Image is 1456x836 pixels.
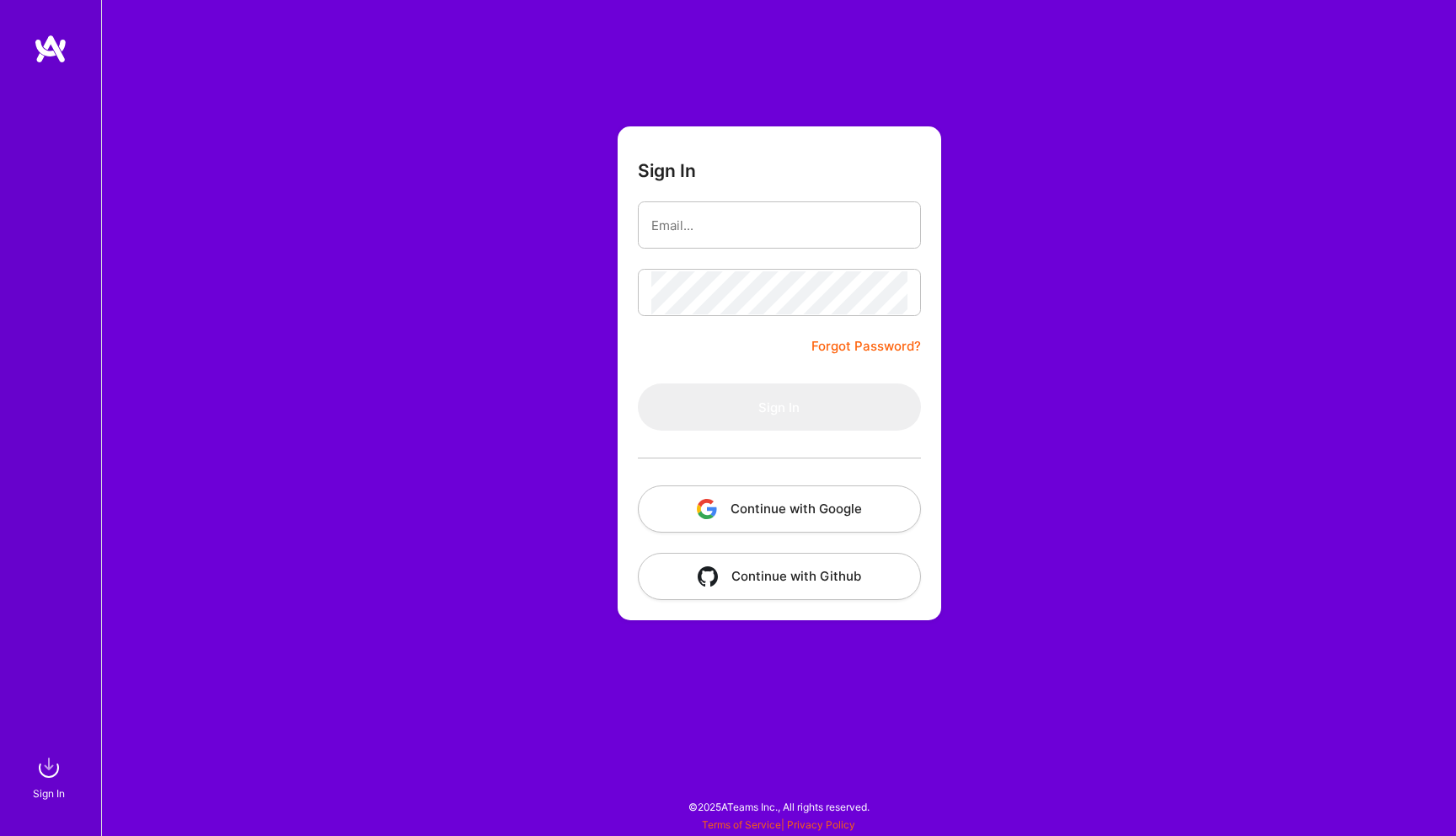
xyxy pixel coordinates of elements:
[35,751,66,802] a: sign inSign In
[33,785,65,802] div: Sign In
[638,160,696,181] h3: Sign In
[787,818,855,831] a: Privacy Policy
[638,383,921,431] button: Sign In
[811,336,921,356] a: Forgot Password?
[702,818,855,831] span: |
[32,751,66,785] img: sign in
[34,34,67,64] img: logo
[638,553,921,600] button: Continue with Github
[697,499,717,519] img: icon
[702,818,781,831] a: Terms of Service
[698,566,718,587] img: icon
[651,204,907,247] input: Email...
[638,485,921,533] button: Continue with Google
[101,785,1456,828] div: © 2025 ATeams Inc., All rights reserved.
